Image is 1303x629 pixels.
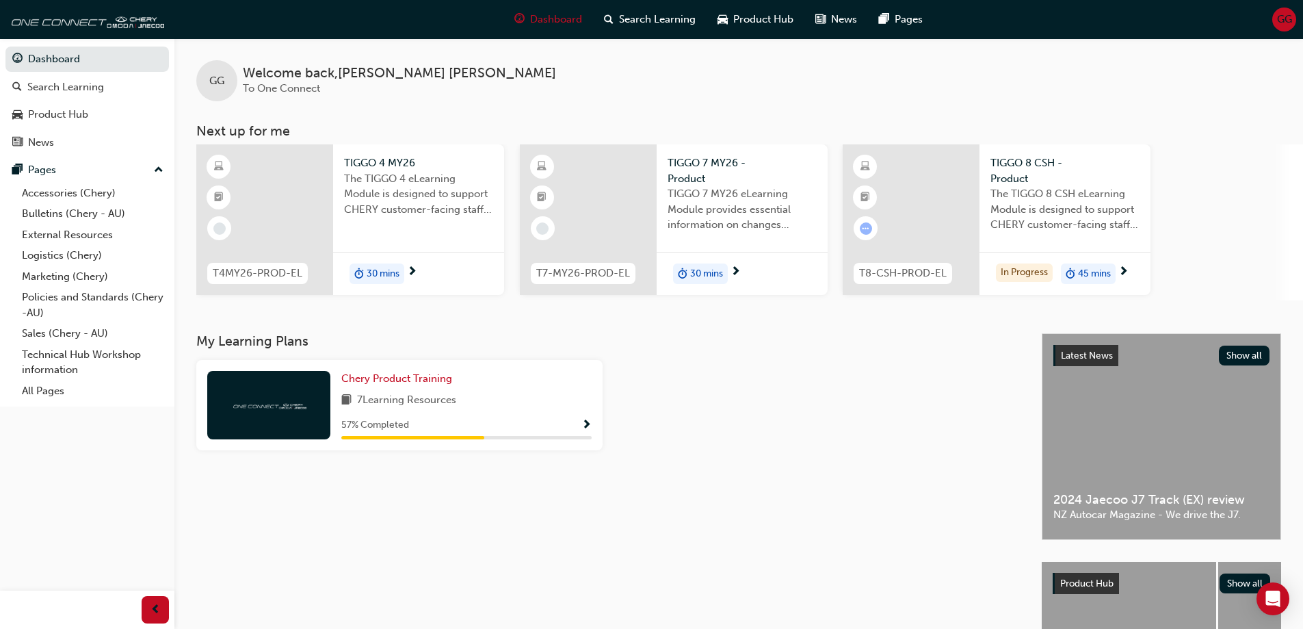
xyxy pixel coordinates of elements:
[868,5,934,34] a: pages-iconPages
[5,130,169,155] a: News
[996,264,1053,282] div: In Progress
[503,5,593,34] a: guage-iconDashboard
[1220,574,1271,593] button: Show all
[213,266,302,281] span: T4MY26-PROD-EL
[537,189,547,207] span: booktick-icon
[668,155,817,186] span: TIGGO 7 MY26 - Product
[7,5,164,33] img: oneconnect
[196,144,504,295] a: T4MY26-PROD-ELTIGGO 4 MY26The TIGGO 4 eLearning Module is designed to support CHERY customer-faci...
[16,224,169,246] a: External Resources
[407,266,417,279] span: next-icon
[1061,350,1113,361] span: Latest News
[581,420,592,432] span: Show Progress
[1219,346,1270,365] button: Show all
[604,11,614,28] span: search-icon
[1118,266,1129,279] span: next-icon
[344,171,493,218] span: The TIGGO 4 eLearning Module is designed to support CHERY customer-facing staff with the product ...
[1256,582,1289,615] div: Open Intercom Messenger
[16,245,169,266] a: Logistics (Chery)
[12,109,23,121] span: car-icon
[804,5,868,34] a: news-iconNews
[341,371,458,387] a: Chery Product Training
[860,222,872,235] span: learningRecordVerb_ATTEMPT-icon
[5,157,169,183] button: Pages
[678,265,687,283] span: duration-icon
[12,164,23,177] span: pages-icon
[209,73,224,89] span: GG
[860,189,870,207] span: booktick-icon
[536,266,630,281] span: T7-MY26-PROD-EL
[174,123,1303,139] h3: Next up for me
[1053,573,1270,595] a: Product HubShow all
[1053,492,1269,508] span: 2024 Jaecoo J7 Track (EX) review
[731,266,741,279] span: next-icon
[231,398,306,411] img: oneconnect
[733,12,793,27] span: Product Hub
[28,107,88,123] div: Product Hub
[196,333,1020,349] h3: My Learning Plans
[1078,266,1111,282] span: 45 mins
[619,12,696,27] span: Search Learning
[879,11,889,28] span: pages-icon
[243,66,556,81] span: Welcome back , [PERSON_NAME] [PERSON_NAME]
[843,144,1150,295] a: T8-CSH-PROD-ELTIGGO 8 CSH - ProductThe TIGGO 8 CSH eLearning Module is designed to support CHERY ...
[1053,507,1269,523] span: NZ Autocar Magazine - We drive the J7.
[895,12,923,27] span: Pages
[1060,578,1114,589] span: Product Hub
[28,162,56,178] div: Pages
[357,392,456,409] span: 7 Learning Resources
[16,287,169,323] a: Policies and Standards (Chery -AU)
[16,266,169,287] a: Marketing (Chery)
[707,5,804,34] a: car-iconProduct Hub
[859,266,947,281] span: T8-CSH-PROD-EL
[341,372,452,385] span: Chery Product Training
[214,189,224,207] span: booktick-icon
[690,266,723,282] span: 30 mins
[5,47,169,72] a: Dashboard
[1042,333,1281,540] a: Latest NewsShow all2024 Jaecoo J7 Track (EX) reviewNZ Autocar Magazine - We drive the J7.
[1053,345,1269,367] a: Latest NewsShow all
[243,82,320,94] span: To One Connect
[718,11,728,28] span: car-icon
[214,158,224,176] span: learningResourceType_ELEARNING-icon
[1066,265,1075,283] span: duration-icon
[5,75,169,100] a: Search Learning
[990,186,1140,233] span: The TIGGO 8 CSH eLearning Module is designed to support CHERY customer-facing staff with the prod...
[1277,12,1292,27] span: GG
[831,12,857,27] span: News
[341,418,409,433] span: 57 % Completed
[990,155,1140,186] span: TIGGO 8 CSH - Product
[154,162,163,179] span: up-icon
[16,183,169,204] a: Accessories (Chery)
[514,11,525,28] span: guage-icon
[1272,8,1296,31] button: GG
[860,158,870,176] span: learningResourceType_ELEARNING-icon
[16,381,169,402] a: All Pages
[28,135,54,151] div: News
[537,158,547,176] span: learningResourceType_ELEARNING-icon
[16,203,169,224] a: Bulletins (Chery - AU)
[5,102,169,127] a: Product Hub
[12,81,22,94] span: search-icon
[367,266,399,282] span: 30 mins
[536,222,549,235] span: learningRecordVerb_NONE-icon
[581,417,592,434] button: Show Progress
[27,79,104,95] div: Search Learning
[593,5,707,34] a: search-iconSearch Learning
[668,186,817,233] span: TIGGO 7 MY26 eLearning Module provides essential information on changes introduced with the new M...
[150,602,161,619] span: prev-icon
[354,265,364,283] span: duration-icon
[16,323,169,344] a: Sales (Chery - AU)
[520,144,828,295] a: T7-MY26-PROD-ELTIGGO 7 MY26 - ProductTIGGO 7 MY26 eLearning Module provides essential information...
[815,11,826,28] span: news-icon
[341,392,352,409] span: book-icon
[12,53,23,66] span: guage-icon
[5,44,169,157] button: DashboardSearch LearningProduct HubNews
[344,155,493,171] span: TIGGO 4 MY26
[530,12,582,27] span: Dashboard
[12,137,23,149] span: news-icon
[213,222,226,235] span: learningRecordVerb_NONE-icon
[16,344,169,381] a: Technical Hub Workshop information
